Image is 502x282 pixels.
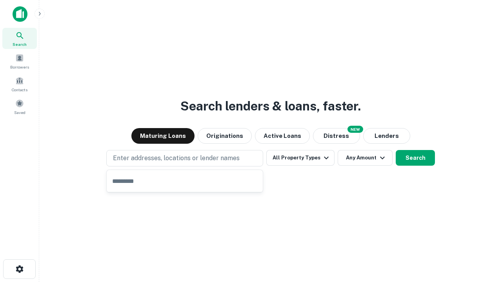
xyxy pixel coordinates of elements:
span: Search [13,41,27,47]
button: Originations [198,128,252,144]
a: Borrowers [2,51,37,72]
h3: Search lenders & loans, faster. [180,97,361,116]
button: All Property Types [266,150,335,166]
span: Contacts [12,87,27,93]
iframe: Chat Widget [463,219,502,257]
a: Saved [2,96,37,117]
button: Search [396,150,435,166]
button: Enter addresses, locations or lender names [106,150,263,166]
button: Search distressed loans with lien and other non-mortgage details. [313,128,360,144]
button: Lenders [363,128,410,144]
button: Maturing Loans [131,128,195,144]
span: Saved [14,109,25,116]
span: Borrowers [10,64,29,70]
button: Active Loans [255,128,310,144]
a: Contacts [2,73,37,94]
a: Search [2,28,37,49]
p: Enter addresses, locations or lender names [113,154,240,163]
div: NEW [347,126,363,133]
img: capitalize-icon.png [13,6,27,22]
button: Any Amount [338,150,393,166]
